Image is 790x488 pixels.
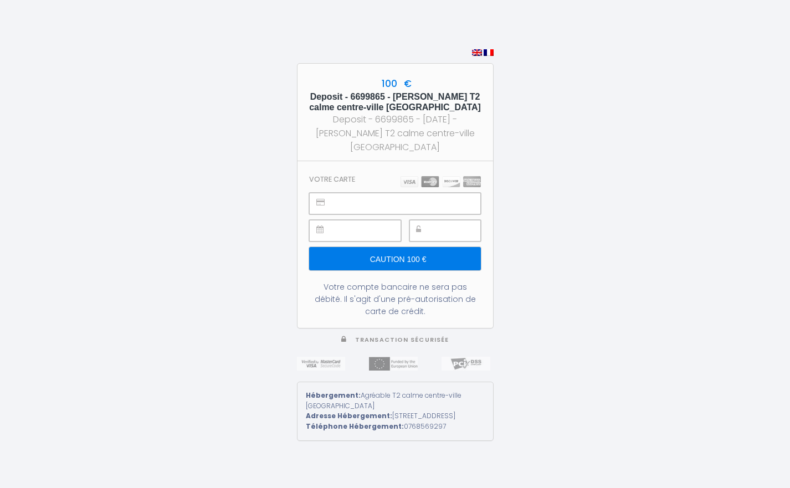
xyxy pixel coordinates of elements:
input: Caution 100 € [309,247,480,270]
div: Votre compte bancaire ne sera pas débité. Il s'agit d'une pré-autorisation de carte de crédit. [309,281,480,317]
iframe: Secure payment input frame [334,193,480,214]
strong: Hébergement: [306,391,361,400]
h5: Deposit - 6699865 - [PERSON_NAME] T2 calme centre-ville [GEOGRAPHIC_DATA] [307,91,483,112]
iframe: Secure payment input frame [434,220,480,241]
img: fr.png [484,49,494,56]
strong: Téléphone Hébergement: [306,422,404,431]
h3: Votre carte [309,175,355,183]
strong: Adresse Hébergement: [306,411,392,420]
iframe: Secure payment input frame [334,220,400,241]
img: en.png [472,49,482,56]
img: carts.png [401,176,481,187]
div: Deposit - 6699865 - [DATE] - [PERSON_NAME] T2 calme centre-ville [GEOGRAPHIC_DATA] [307,112,483,154]
span: 100 € [379,77,412,90]
div: [STREET_ADDRESS] [306,411,485,422]
span: Transaction sécurisée [355,336,449,344]
div: Agréable T2 calme centre-ville [GEOGRAPHIC_DATA] [306,391,485,412]
div: 0768569297 [306,422,485,432]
